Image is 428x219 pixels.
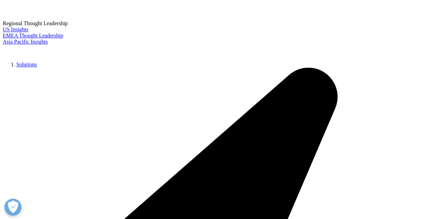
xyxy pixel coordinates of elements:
[3,33,63,38] a: EMEA Thought Leadership
[4,199,21,216] button: Abrir preferências
[16,62,37,67] a: Solutions
[3,20,425,27] div: Regional Thought Leadership
[3,27,28,32] a: US Insights
[3,45,57,55] img: IQVIA Healthcare Information Technology and Pharma Clinical Research Company
[3,39,48,45] a: Asia Pacific Insights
